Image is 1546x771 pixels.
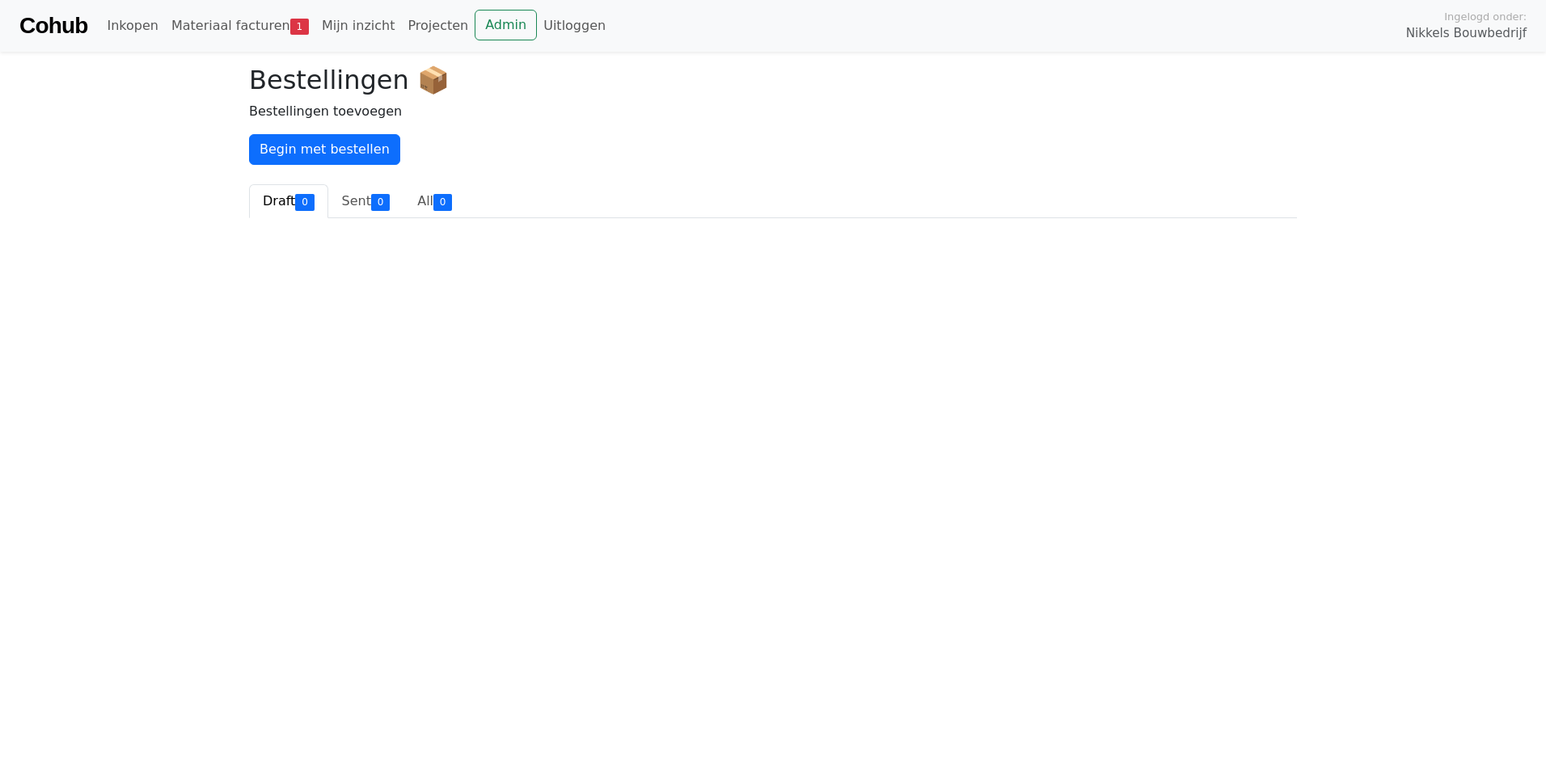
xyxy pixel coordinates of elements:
[249,184,328,218] a: Draft0
[1444,9,1527,24] span: Ingelogd onder:
[433,194,452,210] div: 0
[537,10,612,42] a: Uitloggen
[100,10,164,42] a: Inkopen
[19,6,87,45] a: Cohub
[249,134,400,165] a: Begin met bestellen
[401,10,475,42] a: Projecten
[290,19,309,35] span: 1
[249,65,1297,95] h2: Bestellingen 📦
[315,10,402,42] a: Mijn inzicht
[295,194,314,210] div: 0
[249,102,1297,121] p: Bestellingen toevoegen
[328,184,404,218] a: Sent0
[475,10,537,40] a: Admin
[1406,24,1527,43] span: Nikkels Bouwbedrijf
[371,194,390,210] div: 0
[165,10,315,42] a: Materiaal facturen1
[403,184,466,218] a: All0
